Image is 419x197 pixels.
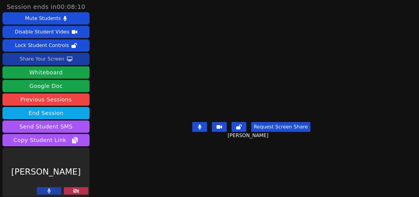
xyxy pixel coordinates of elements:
div: [PERSON_NAME] [2,148,90,197]
button: Copy Student Link [2,134,90,146]
button: Mute Students [2,12,90,25]
button: Disable Student Video [2,26,90,38]
span: Session ends in [7,2,86,11]
button: End Session [2,107,90,119]
button: Lock Student Controls [2,39,90,52]
button: Whiteboard [2,66,90,79]
time: 00:08:10 [57,3,86,10]
span: [PERSON_NAME] [228,132,270,139]
div: Lock Student Controls [15,41,69,50]
a: Previous Sessions [2,93,90,106]
span: Copy Student Link [13,136,79,144]
div: Share Your Screen [20,54,64,64]
div: Disable Student Video [15,27,69,37]
a: Google Doc [2,80,90,92]
button: Request Screen Share [251,122,310,132]
div: Mute Students [25,14,61,23]
button: Send Student SMS [2,120,90,133]
button: Share Your Screen [2,53,90,65]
